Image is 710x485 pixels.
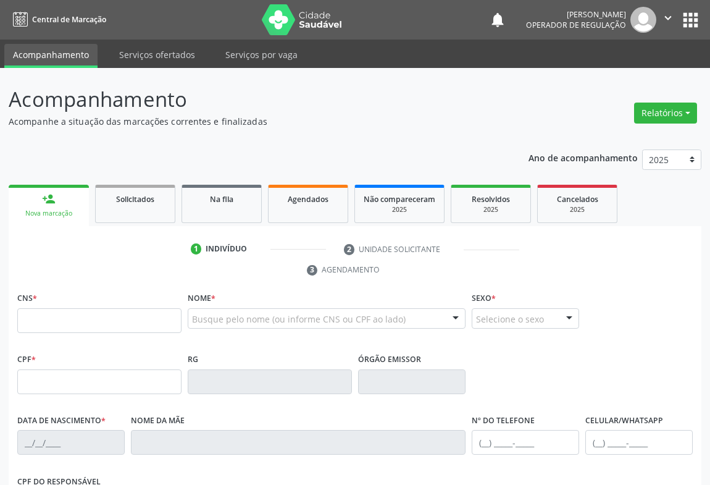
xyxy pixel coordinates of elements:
span: Central de Marcação [32,14,106,25]
label: Órgão emissor [358,350,421,369]
label: Celular/WhatsApp [585,411,663,431]
span: Solicitados [116,194,154,205]
label: Nº do Telefone [472,411,535,431]
span: Na fila [210,194,233,205]
div: 2025 [546,205,608,214]
div: 2025 [364,205,435,214]
label: Nome da mãe [131,411,185,431]
span: Operador de regulação [526,20,626,30]
input: __/__/____ [17,430,125,455]
label: RG [188,350,198,369]
a: Serviços ofertados [111,44,204,65]
button: apps [680,9,701,31]
div: Indivíduo [206,243,247,255]
label: CPF [17,350,36,369]
a: Acompanhamento [4,44,98,68]
p: Ano de acompanhamento [528,150,638,165]
button:  [656,7,680,33]
button: Relatórios [634,103,697,124]
span: Resolvidos [472,194,510,205]
div: person_add [42,192,56,206]
p: Acompanhamento [9,84,493,115]
span: Selecione o sexo [476,313,544,326]
div: 2025 [460,205,522,214]
div: [PERSON_NAME] [526,9,626,20]
a: Central de Marcação [9,9,106,30]
div: 1 [191,243,202,255]
p: Acompanhe a situação das marcações correntes e finalizadas [9,115,493,128]
img: img [630,7,656,33]
span: Busque pelo nome (ou informe CNS ou CPF ao lado) [192,313,406,326]
span: Cancelados [557,194,598,205]
span: Agendados [288,194,328,205]
a: Serviços por vaga [217,44,306,65]
button: notifications [489,11,506,28]
label: Nome [188,289,215,308]
i:  [661,11,675,25]
span: Não compareceram [364,194,435,205]
label: CNS [17,289,37,308]
input: (__) _____-_____ [585,430,693,455]
div: Nova marcação [17,209,80,218]
input: (__) _____-_____ [472,430,579,455]
label: Data de nascimento [17,411,106,431]
label: Sexo [472,289,496,308]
